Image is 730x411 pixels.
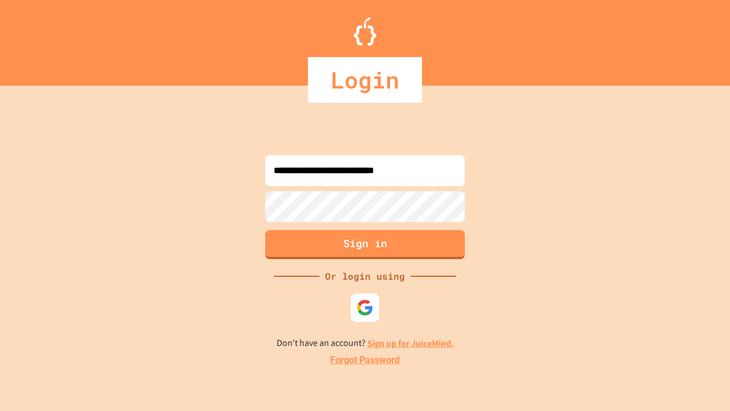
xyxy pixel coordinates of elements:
img: google-icon.svg [356,299,374,316]
a: Sign up for JuiceMind. [367,337,454,349]
div: Or login using [319,269,411,283]
a: Forgot Password [330,353,400,367]
p: Don't have an account? [277,336,454,350]
img: Logo.svg [354,17,376,46]
div: Login [308,57,422,103]
button: Sign in [265,230,465,259]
